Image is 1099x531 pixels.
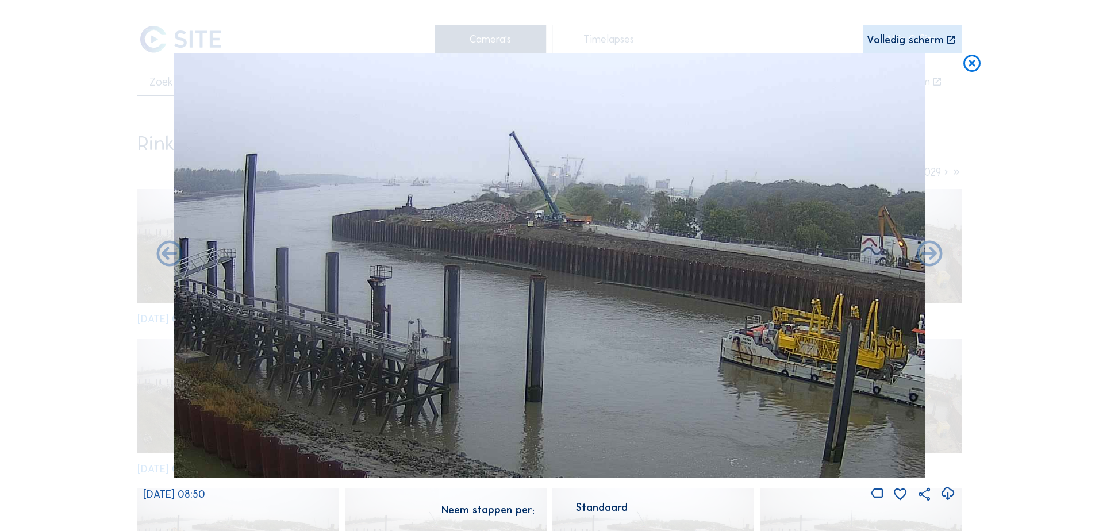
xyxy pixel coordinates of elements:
i: Back [914,239,945,270]
img: Image [174,53,925,478]
div: Standaard [545,502,658,518]
i: Forward [154,239,185,270]
div: Standaard [576,502,628,513]
div: Volledig scherm [867,34,944,45]
div: Neem stappen per: [441,505,535,515]
span: [DATE] 08:50 [143,488,205,501]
